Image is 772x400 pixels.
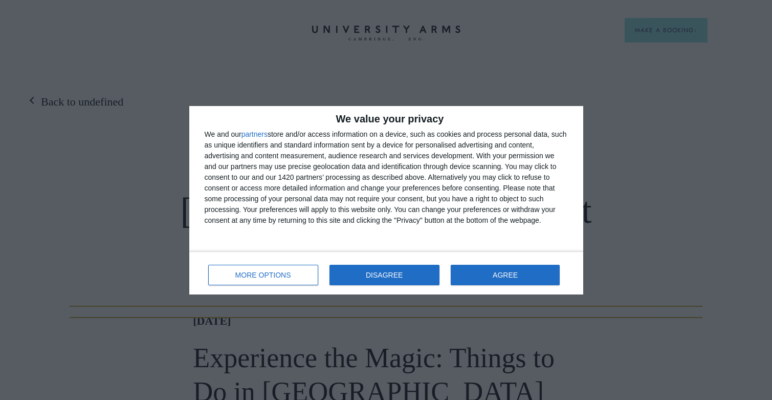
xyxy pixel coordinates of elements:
div: qc-cmp2-ui [189,106,583,294]
h2: We value your privacy [205,114,568,124]
span: DISAGREE [366,271,403,279]
button: DISAGREE [329,265,439,285]
span: AGREE [493,271,518,279]
span: MORE OPTIONS [235,271,291,279]
button: AGREE [451,265,560,285]
button: MORE OPTIONS [208,265,318,285]
button: partners [241,131,268,138]
div: We and our store and/or access information on a device, such as cookies and process personal data... [205,129,568,226]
